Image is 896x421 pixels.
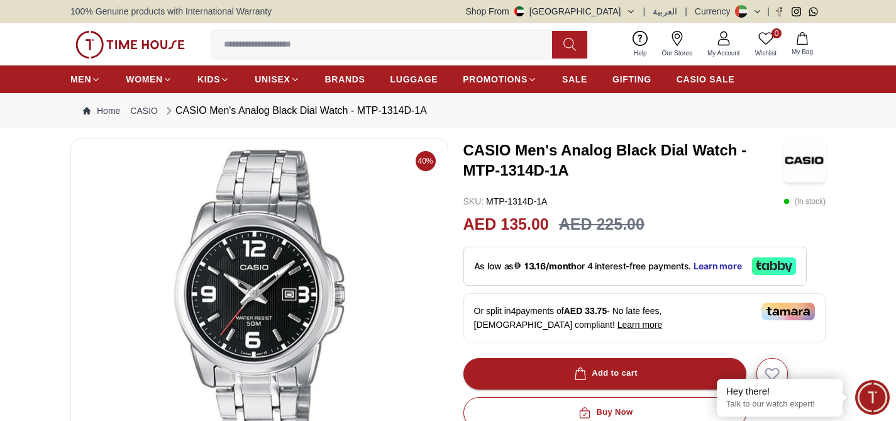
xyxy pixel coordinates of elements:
[748,28,784,60] a: 0Wishlist
[612,68,651,91] a: GIFTING
[463,213,549,237] h2: AED 135.00
[390,73,438,86] span: LUGGAGE
[726,385,833,398] div: Hey there!
[726,399,833,410] p: Talk to our watch expert!
[784,30,821,59] button: My Bag
[255,73,290,86] span: UNISEX
[255,68,299,91] a: UNISEX
[416,151,436,171] span: 40%
[655,28,700,60] a: Our Stores
[626,28,655,60] a: Help
[855,380,890,415] div: Chat Widget
[70,68,101,91] a: MEN
[572,366,638,381] div: Add to cart
[695,5,736,18] div: Currency
[653,5,677,18] button: العربية
[562,73,587,86] span: SALE
[83,104,120,117] a: Home
[463,196,484,206] span: SKU :
[514,6,524,16] img: United Arab Emirates
[783,195,826,208] p: ( In stock )
[562,68,587,91] a: SALE
[70,5,272,18] span: 100% Genuine products with International Warranty
[761,303,815,320] img: Tamara
[163,103,427,118] div: CASIO Men's Analog Black Dial Watch - MTP-1314D-1A
[775,7,784,16] a: Facebook
[75,31,185,59] img: ...
[772,28,782,38] span: 0
[463,73,528,86] span: PROMOTIONS
[325,68,365,91] a: BRANDS
[126,68,172,91] a: WOMEN
[576,405,633,420] div: Buy Now
[685,5,687,18] span: |
[466,5,636,18] button: Shop From[GEOGRAPHIC_DATA]
[197,68,230,91] a: KIDS
[702,48,745,58] span: My Account
[463,68,537,91] a: PROMOTIONS
[70,93,826,128] nav: Breadcrumb
[677,68,735,91] a: CASIO SALE
[463,195,548,208] p: MTP-1314D-1A
[617,320,663,330] span: Learn more
[612,73,651,86] span: GIFTING
[463,293,826,342] div: Or split in 4 payments of - No late fees, [DEMOGRAPHIC_DATA] compliant!
[390,68,438,91] a: LUGGAGE
[559,213,644,237] h3: AED 225.00
[564,306,607,316] span: AED 33.75
[325,73,365,86] span: BRANDS
[677,73,735,86] span: CASIO SALE
[126,73,163,86] span: WOMEN
[767,5,770,18] span: |
[643,5,646,18] span: |
[130,104,158,117] a: CASIO
[809,7,818,16] a: Whatsapp
[657,48,697,58] span: Our Stores
[197,73,220,86] span: KIDS
[750,48,782,58] span: Wishlist
[629,48,652,58] span: Help
[787,47,818,57] span: My Bag
[783,138,826,182] img: CASIO Men's Analog Black Dial Watch - MTP-1314D-1A
[463,140,783,181] h3: CASIO Men's Analog Black Dial Watch - MTP-1314D-1A
[463,358,746,390] button: Add to cart
[792,7,801,16] a: Instagram
[70,73,91,86] span: MEN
